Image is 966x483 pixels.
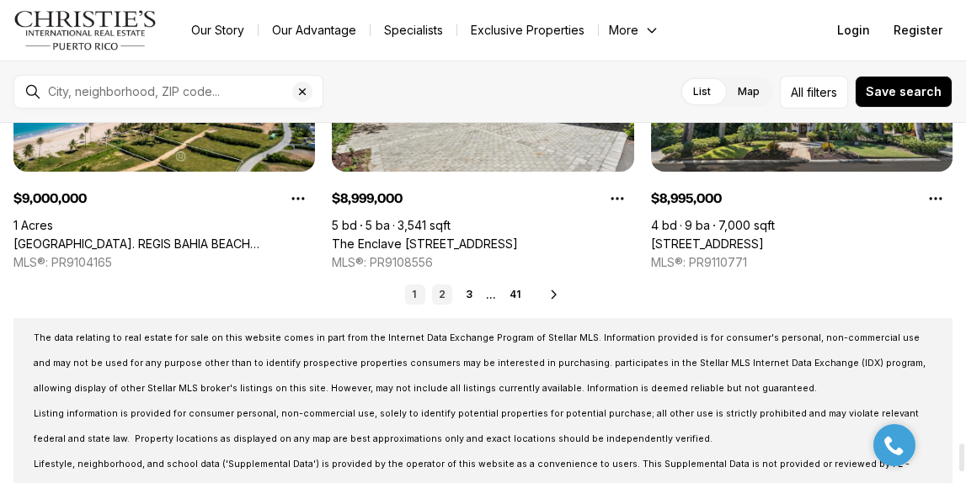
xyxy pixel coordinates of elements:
button: More [599,19,670,42]
img: logo [13,10,157,50]
button: Save search [855,76,953,108]
button: Property options [600,182,634,215]
button: Register [883,13,953,47]
a: Specialists [371,19,456,42]
a: 41 [503,284,527,305]
button: Clear search input [292,76,323,108]
span: Save search [866,85,942,98]
span: Listing information is provided for consumer personal, non-commercial use, solely to identify pot... [34,408,919,444]
a: Our Story [178,19,258,42]
button: Login [827,13,880,47]
a: 2 [432,284,452,305]
span: Login [837,24,870,37]
span: The data relating to real estate for sale on this website comes in part from the Internet Data Ex... [34,332,926,394]
span: filters [807,83,837,101]
a: 3 [459,284,479,305]
a: 1 [405,284,425,305]
a: 14 GOLF VIEW DRIVE, DORADO PR, 00646 [651,236,764,252]
span: Register [894,24,942,37]
label: Map [724,77,773,107]
a: Atlantic Drive ST. REGIS BAHIA BEACH RESORT #Lot 12, RIO GRANDE PR, 00745 [13,236,315,252]
a: The Enclave 200 PLANTATION DRIVE #11, DORADO PR, 00646 [332,236,518,252]
li: ... [486,289,496,301]
button: Property options [281,182,315,215]
label: List [680,77,724,107]
button: Property options [919,182,953,215]
a: Our Advantage [259,19,370,42]
span: All [791,83,803,101]
nav: Pagination [405,284,527,305]
a: Exclusive Properties [457,19,598,42]
button: Allfilters [780,76,848,109]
